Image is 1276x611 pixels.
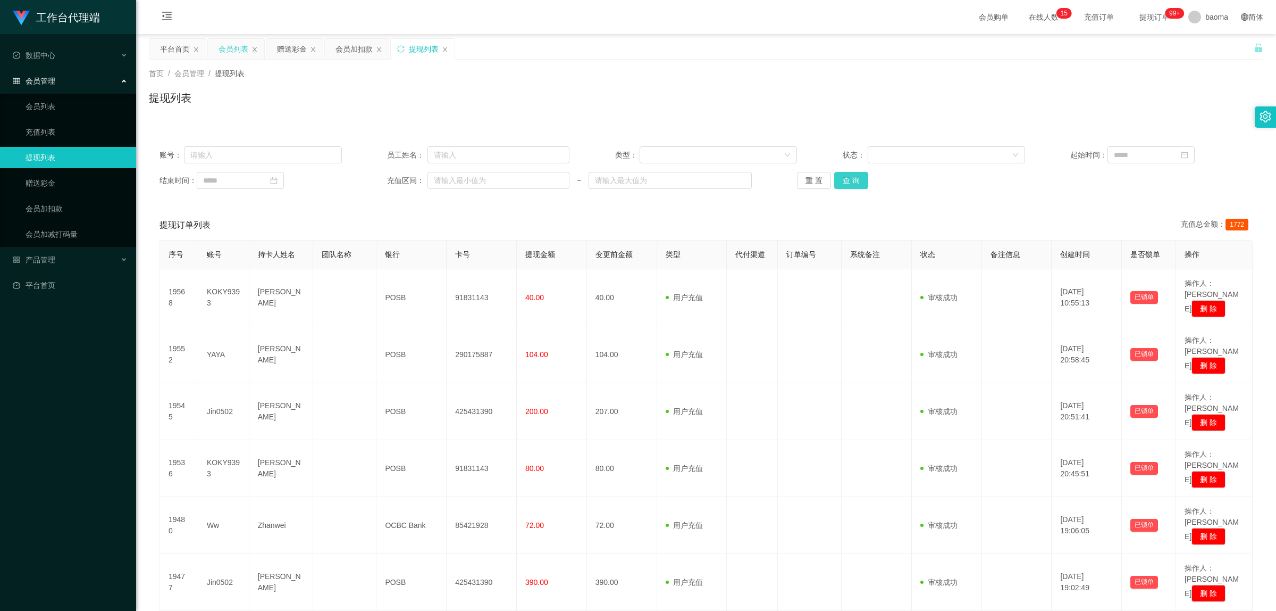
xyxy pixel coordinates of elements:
span: 订单编号 [786,250,816,259]
button: 已锁单 [1130,291,1158,304]
span: / [168,69,170,78]
span: 备注信息 [990,250,1020,259]
button: 删 除 [1191,585,1225,602]
button: 重 置 [797,172,831,189]
span: 员工姓名： [387,150,427,161]
i: 图标: close [442,46,448,53]
td: [DATE] 20:51:41 [1052,383,1122,440]
a: 充值列表 [26,121,128,143]
span: 提现订单列表 [159,219,211,232]
button: 已锁单 [1130,348,1158,361]
span: 用户充值 [666,350,703,359]
span: 充值订单 [1079,13,1119,21]
span: 用户充值 [666,407,703,416]
i: 图标: setting [1260,111,1271,122]
sup: 15 [1056,8,1072,19]
button: 已锁单 [1130,462,1158,475]
td: [DATE] 20:58:45 [1052,326,1122,383]
div: 赠送彩金 [277,39,307,59]
i: 图标: close [310,46,316,53]
span: 用户充值 [666,521,703,530]
td: 290175887 [447,326,517,383]
td: Jin0502 [198,383,249,440]
td: Zhanwei [249,497,313,554]
i: 图标: global [1241,13,1248,21]
td: 19480 [160,497,198,554]
td: 104.00 [587,326,657,383]
a: 赠送彩金 [26,172,128,194]
span: 提现金额 [525,250,555,259]
td: [DATE] 19:06:05 [1052,497,1122,554]
span: 创建时间 [1060,250,1090,259]
span: 1772 [1225,219,1248,230]
span: 操作人：[PERSON_NAME] [1185,564,1239,598]
span: 操作人：[PERSON_NAME] [1185,336,1239,370]
span: 40.00 [525,293,544,302]
td: [PERSON_NAME] [249,554,313,611]
i: 图标: close [251,46,258,53]
input: 请输入 [184,146,341,163]
td: OCBC Bank [376,497,447,554]
td: POSB [376,326,447,383]
td: POSB [376,440,447,497]
td: 19552 [160,326,198,383]
i: 图标: check-circle-o [13,52,20,59]
div: 会员列表 [219,39,248,59]
td: Ww [198,497,249,554]
span: 变更前金额 [595,250,633,259]
td: 19568 [160,269,198,326]
td: [PERSON_NAME] [249,269,313,326]
span: 审核成功 [920,293,958,302]
td: 91831143 [447,440,517,497]
span: 提现订单 [1134,13,1174,21]
td: 72.00 [587,497,657,554]
span: 会员管理 [13,77,55,85]
span: 操作 [1185,250,1199,259]
td: [DATE] 20:45:51 [1052,440,1122,497]
i: 图标: close [193,46,199,53]
span: 操作人：[PERSON_NAME] [1185,450,1239,484]
td: 19545 [160,383,198,440]
p: 5 [1064,8,1068,19]
td: [DATE] 10:55:13 [1052,269,1122,326]
td: 425431390 [447,383,517,440]
span: 状态 [920,250,935,259]
a: 会员列表 [26,96,128,117]
span: 起始时间： [1070,150,1107,161]
span: 结束时间： [159,175,197,186]
td: 19477 [160,554,198,611]
span: 操作人：[PERSON_NAME] [1185,279,1239,313]
i: 图标: appstore-o [13,256,20,263]
i: 图标: unlock [1254,43,1263,53]
span: 审核成功 [920,407,958,416]
span: 审核成功 [920,578,958,587]
td: 40.00 [587,269,657,326]
td: YAYA [198,326,249,383]
span: 104.00 [525,350,548,359]
span: 账号 [207,250,222,259]
span: 卡号 [455,250,470,259]
input: 请输入最小值为 [427,172,569,189]
span: 用户充值 [666,578,703,587]
td: POSB [376,554,447,611]
i: 图标: sync [397,45,405,53]
span: 审核成功 [920,464,958,473]
button: 删 除 [1191,414,1225,431]
img: logo.9652507e.png [13,11,30,26]
td: POSB [376,383,447,440]
td: 425431390 [447,554,517,611]
span: 操作人：[PERSON_NAME] [1185,507,1239,541]
a: 提现列表 [26,147,128,168]
td: POSB [376,269,447,326]
span: 充值区间： [387,175,427,186]
span: 持卡人姓名 [258,250,295,259]
span: 操作人：[PERSON_NAME] [1185,393,1239,427]
td: [DATE] 19:02:49 [1052,554,1122,611]
span: 用户充值 [666,464,703,473]
button: 已锁单 [1130,519,1158,532]
button: 删 除 [1191,471,1225,488]
span: 提现列表 [215,69,245,78]
span: 状态： [843,150,868,161]
span: 审核成功 [920,521,958,530]
h1: 提现列表 [149,90,191,106]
